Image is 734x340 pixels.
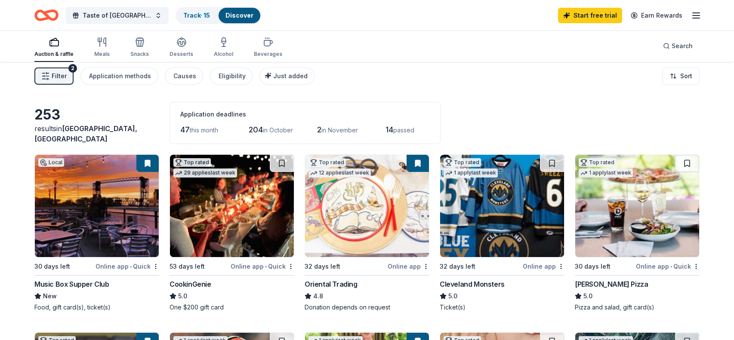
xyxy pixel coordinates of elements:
[259,67,315,85] button: Just added
[83,10,151,21] span: Taste of [GEOGRAPHIC_DATA]
[183,12,210,19] a: Track· 15
[34,106,159,123] div: 253
[173,168,237,178] div: 29 applies last week
[173,158,211,167] div: Top rated
[579,158,616,167] div: Top rated
[176,7,261,24] button: Track· 15Discover
[254,34,282,62] button: Beverages
[35,155,159,257] img: Image for Music Box Supper Club
[273,72,308,80] span: Just added
[440,154,564,312] a: Image for Cleveland MonstersTop rated1 applylast week32 days leftOnline appCleveland Monsters5.0T...
[444,168,498,178] div: 1 apply last week
[34,124,137,143] span: [GEOGRAPHIC_DATA], [GEOGRAPHIC_DATA]
[210,67,253,85] button: Eligibility
[173,71,196,81] div: Causes
[231,261,294,272] div: Online app Quick
[190,126,218,134] span: this month
[52,71,67,81] span: Filter
[444,158,481,167] div: Top rated
[130,34,149,62] button: Snacks
[219,71,246,81] div: Eligibility
[579,168,633,178] div: 1 apply last week
[440,279,505,289] div: Cleveland Monsters
[558,8,622,23] a: Start free trial
[440,303,564,312] div: Ticket(s)
[263,126,293,134] span: in October
[305,155,429,257] img: Image for Oriental Trading
[34,123,159,144] div: results
[393,126,414,134] span: passed
[34,279,109,289] div: Music Box Supper Club
[165,67,203,85] button: Causes
[94,34,110,62] button: Meals
[80,67,158,85] button: Application methods
[178,291,187,301] span: 5.0
[523,261,564,272] div: Online app
[170,34,193,62] button: Desserts
[34,67,74,85] button: Filter2
[305,303,429,312] div: Donation depends on request
[636,261,700,272] div: Online app Quick
[321,126,358,134] span: in November
[65,7,169,24] button: Taste of [GEOGRAPHIC_DATA]
[34,154,159,312] a: Image for Music Box Supper ClubLocal30 days leftOnline app•QuickMusic Box Supper ClubNewFood, gif...
[38,158,64,167] div: Local
[96,261,159,272] div: Online app Quick
[672,41,693,51] span: Search
[575,154,700,312] a: Image for Dewey's PizzaTop rated1 applylast week30 days leftOnline app•Quick[PERSON_NAME] Pizza5....
[34,303,159,312] div: Food, gift card(s), ticket(s)
[305,261,340,272] div: 32 days left
[317,125,321,134] span: 2
[313,291,323,301] span: 4.8
[575,303,700,312] div: Pizza and salad, gift card(s)
[225,12,253,19] a: Discover
[440,261,475,272] div: 32 days left
[43,291,57,301] span: New
[583,291,592,301] span: 5.0
[130,263,132,270] span: •
[249,125,263,134] span: 204
[663,67,700,85] button: Sort
[34,124,137,143] span: in
[308,168,371,178] div: 12 applies last week
[170,261,205,272] div: 53 days left
[170,51,193,58] div: Desserts
[94,51,110,58] div: Meals
[170,154,294,312] a: Image for CookinGenieTop rated29 applieslast week53 days leftOnline app•QuickCookinGenie5.0One $2...
[575,155,699,257] img: Image for Dewey's Pizza
[305,279,358,289] div: Oriental Trading
[670,263,672,270] span: •
[68,64,77,73] div: 2
[388,261,429,272] div: Online app
[440,155,564,257] img: Image for Cleveland Monsters
[170,303,294,312] div: One $200 gift card
[626,8,688,23] a: Earn Rewards
[130,51,149,58] div: Snacks
[180,109,430,119] div: Application deadlines
[34,34,74,62] button: Auction & raffle
[170,155,294,257] img: Image for CookinGenie
[386,125,393,134] span: 14
[214,51,233,58] div: Alcohol
[448,291,457,301] span: 5.0
[656,37,700,55] button: Search
[305,154,429,312] a: Image for Oriental TradingTop rated12 applieslast week32 days leftOnline appOriental Trading4.8Do...
[180,125,190,134] span: 47
[680,71,692,81] span: Sort
[575,261,611,272] div: 30 days left
[34,5,59,25] a: Home
[34,51,74,58] div: Auction & raffle
[254,51,282,58] div: Beverages
[265,263,267,270] span: •
[575,279,648,289] div: [PERSON_NAME] Pizza
[214,34,233,62] button: Alcohol
[34,261,70,272] div: 30 days left
[308,158,346,167] div: Top rated
[170,279,211,289] div: CookinGenie
[89,71,151,81] div: Application methods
